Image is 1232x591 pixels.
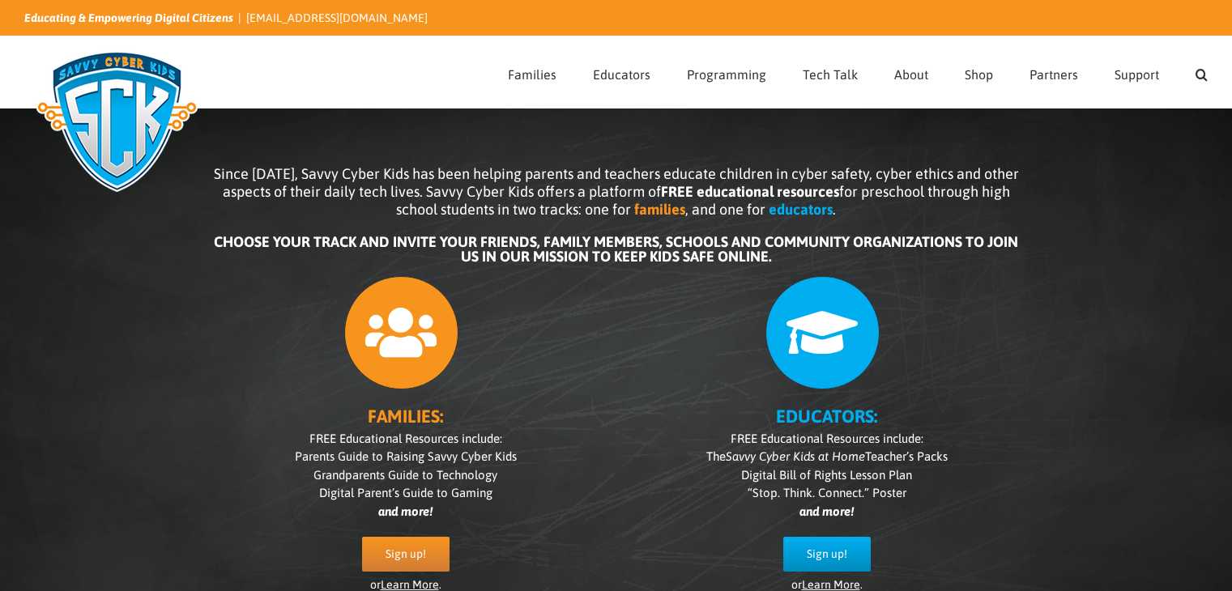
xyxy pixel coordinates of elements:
span: The Teacher’s Packs [706,449,948,463]
span: Grandparents Guide to Technology [313,468,497,482]
a: Partners [1030,36,1078,108]
a: Sign up! [362,537,450,572]
span: Digital Bill of Rights Lesson Plan [741,468,912,482]
span: . [833,201,836,218]
i: Savvy Cyber Kids at Home [726,449,865,463]
a: [EMAIL_ADDRESS][DOMAIN_NAME] [246,11,428,24]
span: Educators [593,68,650,81]
a: Learn More [802,578,860,591]
span: Programming [687,68,766,81]
span: FREE Educational Resources include: [731,432,923,445]
i: and more! [799,504,854,518]
a: Programming [687,36,766,108]
span: Sign up! [386,547,426,561]
a: About [894,36,928,108]
b: FAMILIES: [368,406,443,427]
b: families [634,201,685,218]
span: FREE Educational Resources include: [309,432,502,445]
a: Learn More [381,578,439,591]
span: Parents Guide to Raising Savvy Cyber Kids [295,449,517,463]
span: “Stop. Think. Connect.” Poster [748,486,906,500]
span: , and one for [685,201,765,218]
nav: Main Menu [508,36,1208,108]
span: Families [508,68,556,81]
span: Since [DATE], Savvy Cyber Kids has been helping parents and teachers educate children in cyber sa... [214,165,1019,218]
a: Educators [593,36,650,108]
span: or . [370,578,441,591]
a: Support [1115,36,1159,108]
span: About [894,68,928,81]
span: Partners [1030,68,1078,81]
b: FREE educational resources [661,183,839,200]
a: Tech Talk [803,36,858,108]
span: or . [791,578,863,591]
i: Educating & Empowering Digital Citizens [24,11,233,24]
span: Digital Parent’s Guide to Gaming [319,486,492,500]
a: Families [508,36,556,108]
span: Tech Talk [803,68,858,81]
img: Savvy Cyber Kids Logo [24,40,210,202]
i: and more! [378,504,433,518]
span: Shop [965,68,993,81]
span: Support [1115,68,1159,81]
b: CHOOSE YOUR TRACK AND INVITE YOUR FRIENDS, FAMILY MEMBERS, SCHOOLS AND COMMUNITY ORGANIZATIONS TO... [214,233,1018,265]
b: educators [769,201,833,218]
a: Shop [965,36,993,108]
a: Search [1196,36,1208,108]
b: EDUCATORS: [776,406,877,427]
span: Sign up! [807,547,847,561]
a: Sign up! [783,537,871,572]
